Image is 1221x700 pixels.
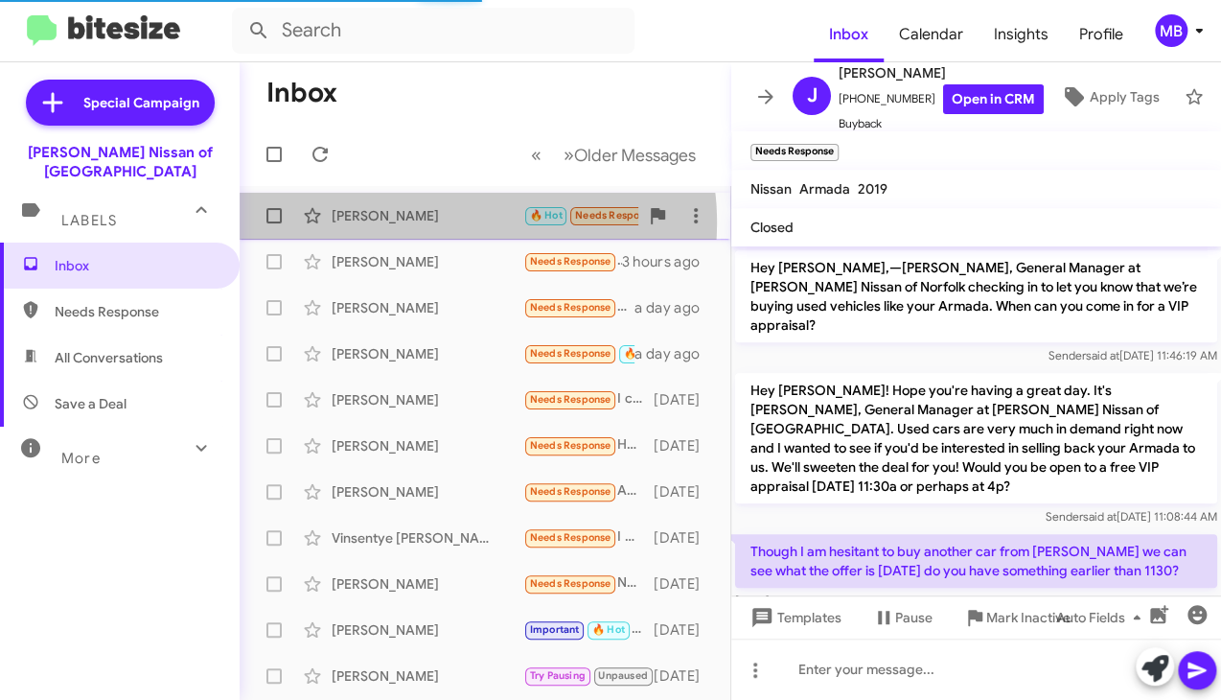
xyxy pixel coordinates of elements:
div: [PERSON_NAME] [332,482,523,502]
span: Needs Response [530,577,611,590]
nav: Page navigation example [520,135,707,175]
span: Needs Response [530,439,611,452]
div: a day ago [634,344,715,363]
span: said at [1086,348,1119,362]
div: I want to be approved first [523,526,654,548]
div: I can't say, I have no car to drive. So it's hard to say when [523,296,634,318]
p: Hey [PERSON_NAME]! Hope you're having a great day. It's [PERSON_NAME], General Manager at [PERSON... [735,373,1217,503]
div: [PERSON_NAME] [332,206,523,225]
a: Profile [1064,7,1139,62]
div: [PERSON_NAME] [332,298,523,317]
span: Sender [DATE] 11:08:44 AM [1046,509,1217,524]
span: Inbox [55,256,218,275]
span: 🔥 Hot [592,623,625,636]
p: Though I am hesitant to buy another car from [PERSON_NAME] we can see what the offer is [DATE] do... [735,534,1217,588]
div: 3 hours ago [622,252,715,271]
button: Apply Tags [1044,80,1175,114]
div: Am a put it on standby for now thank you [523,480,654,502]
span: Needs Response [55,302,218,321]
button: Mark Inactive [948,600,1086,635]
div: Vinsentye [PERSON_NAME] [332,528,523,548]
span: 🔥 Hot [624,347,657,360]
span: Labels [61,212,117,229]
div: a day ago [634,298,715,317]
span: Needs Response [575,209,657,222]
span: [PERSON_NAME] [839,61,1044,84]
span: More [61,450,101,467]
span: 2019 [858,180,887,198]
button: Previous [519,135,553,175]
div: [DATE] [654,528,715,548]
div: [PERSON_NAME] [332,574,523,594]
div: [PERSON_NAME] [332,344,523,363]
span: Unpaused [598,669,648,682]
span: [PHONE_NUMBER] [839,84,1044,114]
div: [DATE] [654,620,715,640]
span: Needs Response [530,485,611,498]
a: Calendar [884,7,979,62]
div: [PERSON_NAME] [332,620,523,640]
span: Buyback [839,114,1044,133]
span: All Conversations [55,348,163,367]
button: Pause [857,600,948,635]
a: Inbox [814,7,884,62]
button: MB [1139,14,1200,47]
button: Auto Fields [1041,600,1163,635]
span: J [807,81,818,111]
span: Needs Response [530,531,611,544]
span: Mark Inactive [986,600,1071,635]
div: [PERSON_NAME] [332,252,523,271]
div: MB [1155,14,1187,47]
span: Templates [747,600,841,635]
span: Nissan [750,180,792,198]
a: Special Campaign [26,80,215,126]
span: [DATE] 11:21:26 AM [735,594,831,608]
div: Though I am hesitant to buy another car from [PERSON_NAME] we can see what the offer is [DATE] do... [523,250,622,272]
p: Hey [PERSON_NAME],—[PERSON_NAME], General Manager at [PERSON_NAME] Nissan of Norfolk checking in ... [735,250,1217,342]
button: Templates [731,600,857,635]
div: [DATE] [654,482,715,502]
div: [DATE] [654,436,715,455]
div: [PERSON_NAME] [332,666,523,686]
span: Needs Response [530,347,611,360]
span: said at [1083,509,1117,524]
div: Hello, I've been really busy however I let [PERSON_NAME] know I would contact him with my thought... [523,434,654,456]
span: Try Pausing [530,669,586,682]
span: » [564,143,574,167]
button: Next [552,135,707,175]
span: Armada [799,180,850,198]
span: Needs Response [530,255,611,268]
h1: Inbox [266,78,337,108]
span: Save a Deal [55,394,127,413]
span: Apply Tags [1090,80,1160,114]
div: You got it! [523,665,654,687]
span: Older Messages [574,145,696,166]
small: Needs Response [750,144,839,161]
span: Closed [750,219,794,236]
span: Pause [895,600,933,635]
span: Special Campaign [83,93,199,112]
span: Needs Response [530,301,611,314]
div: Ok [523,618,654,641]
a: Insights [979,7,1064,62]
div: Yeah [523,204,638,226]
span: Auto Fields [1056,600,1148,635]
div: [DATE] [654,666,715,686]
div: [DATE] [654,574,715,594]
span: « [531,143,541,167]
div: [PERSON_NAME] [332,390,523,409]
div: Not a sentra i wanted a Altima or maxima [523,572,654,595]
div: [PERSON_NAME] [332,436,523,455]
a: Open in CRM [943,84,1044,114]
input: Search [232,8,634,54]
span: 🔥 Hot [530,209,563,222]
div: [DATE] [654,390,715,409]
span: Sender [DATE] 11:46:19 AM [1048,348,1217,362]
div: Very well [523,342,634,364]
div: I came in and I didn't like the down payment [523,388,654,410]
span: Needs Response [530,393,611,406]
